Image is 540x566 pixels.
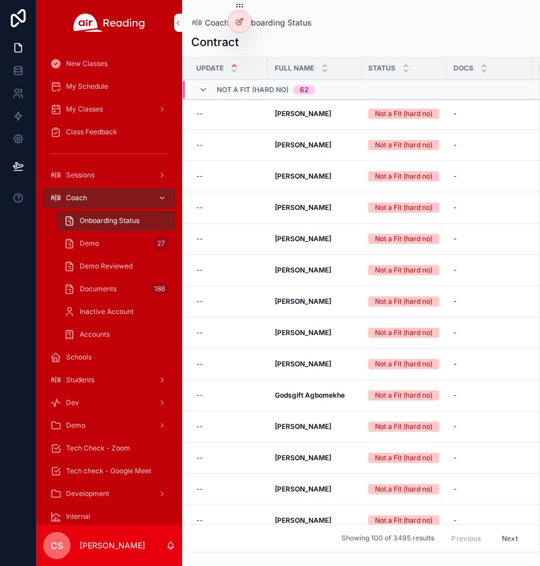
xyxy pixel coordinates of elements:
div: Not a Fit (hard no) [375,140,432,150]
span: - [454,422,457,431]
span: New Classes [66,59,108,68]
span: - [454,297,457,306]
span: My Classes [66,105,103,114]
a: Not a Fit (hard no) [368,328,440,338]
span: Schools [66,353,92,362]
a: Godsgift Agbomekhe [275,391,354,400]
strong: [PERSON_NAME] [275,453,331,462]
a: Demo Reviewed [57,256,175,276]
span: - [454,172,457,181]
div: Not a Fit (hard no) [375,234,432,244]
a: Schools [43,347,175,367]
span: Internal [66,512,90,521]
strong: [PERSON_NAME] [275,297,331,305]
a: Demo [43,415,175,436]
span: Development [66,489,109,498]
span: Inactive Account [80,307,134,316]
a: My Schedule [43,76,175,97]
span: Showing 100 of 3495 results [341,534,434,543]
a: - [454,234,525,243]
div: Not a Fit (hard no) [375,265,432,275]
p: [PERSON_NAME] [80,540,145,551]
strong: [PERSON_NAME] [275,266,331,274]
strong: [PERSON_NAME] [275,234,331,243]
span: - [454,360,457,369]
span: Demo [66,421,85,430]
a: - [454,297,525,306]
a: Development [43,484,175,504]
a: [PERSON_NAME] [275,297,354,306]
strong: Godsgift Agbomekhe [275,391,345,399]
a: Not a Fit (hard no) [368,140,440,150]
span: Accounts [80,330,110,339]
p: -- [196,203,203,212]
p: -- [196,141,203,150]
span: - [454,141,457,150]
a: [PERSON_NAME] [275,141,354,150]
a: Onboarding Status [57,210,175,231]
a: -- [196,234,261,243]
a: Not a Fit (hard no) [368,422,440,432]
p: -- [196,297,203,306]
a: -- [196,203,261,212]
a: Not a Fit (hard no) [368,515,440,526]
a: -- [196,360,261,369]
div: Not a Fit (hard no) [375,203,432,213]
strong: [PERSON_NAME] [275,203,331,212]
span: Onboarding Status [80,216,139,225]
p: -- [196,422,203,431]
a: Documents186 [57,279,175,299]
a: Not a Fit (hard no) [368,171,440,181]
a: [PERSON_NAME] [275,203,354,212]
a: - [454,422,525,431]
a: [PERSON_NAME] [275,453,354,462]
p: -- [196,391,203,400]
div: Not a Fit (hard no) [375,328,432,338]
p: -- [196,516,203,525]
a: Students [43,370,175,390]
span: - [454,485,457,494]
a: [PERSON_NAME] [275,109,354,118]
span: Full name [275,64,314,73]
a: - [454,109,525,118]
p: -- [196,360,203,369]
a: Coach [191,17,229,28]
a: -- [196,109,261,118]
a: -- [196,328,261,337]
div: Not a Fit (hard no) [375,390,432,400]
a: - [454,141,525,150]
span: - [454,109,457,118]
div: 186 [151,282,168,296]
span: Demo [80,239,99,248]
a: - [454,453,525,462]
button: Next [494,530,526,547]
span: Demo Reviewed [80,262,133,271]
span: - [454,266,457,275]
div: Not a Fit (hard no) [375,422,432,432]
p: -- [196,485,203,494]
span: Update [196,64,224,73]
a: -- [196,266,261,275]
a: Coach [43,188,175,208]
a: [PERSON_NAME] [275,234,354,243]
div: Not a Fit (hard no) [375,109,432,119]
span: - [454,391,457,400]
img: App logo [73,14,145,32]
a: -- [196,453,261,462]
span: - [454,516,457,525]
strong: [PERSON_NAME] [275,485,331,493]
a: - [454,516,525,525]
a: -- [196,141,261,150]
a: Not a Fit (hard no) [368,265,440,275]
a: Not a Fit (hard no) [368,296,440,307]
h1: Contract [191,34,239,50]
span: CS [51,539,63,552]
a: - [454,391,525,400]
span: - [454,234,457,243]
div: Not a Fit (hard no) [375,453,432,463]
span: Docs [454,64,473,73]
span: Dev [66,398,79,407]
strong: [PERSON_NAME] [275,109,331,118]
a: Class Feedback [43,122,175,142]
p: -- [196,453,203,462]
